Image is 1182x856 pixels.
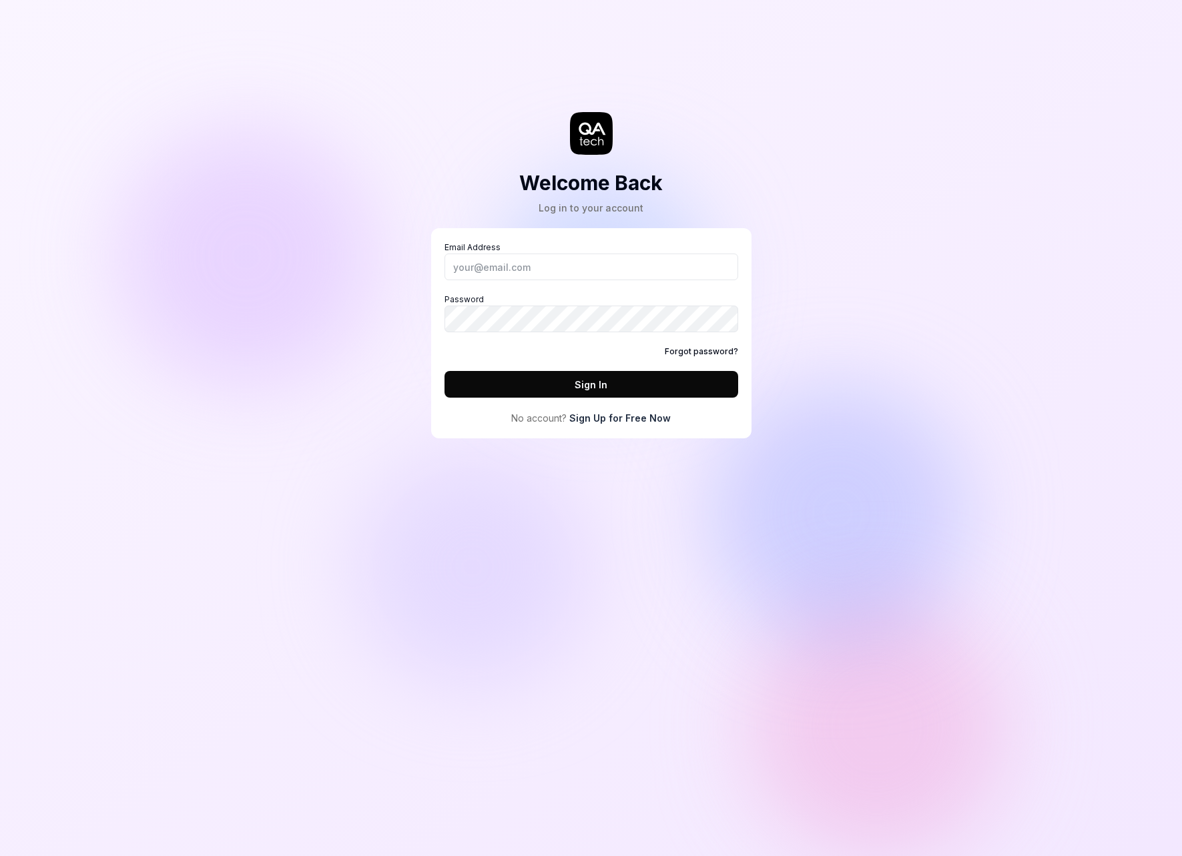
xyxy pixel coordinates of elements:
[445,254,738,280] input: Email Address
[569,411,671,425] a: Sign Up for Free Now
[519,168,663,198] h2: Welcome Back
[511,411,567,425] span: No account?
[445,371,738,398] button: Sign In
[445,294,738,332] label: Password
[445,306,738,332] input: Password
[445,242,738,280] label: Email Address
[519,201,663,215] div: Log in to your account
[665,346,738,358] a: Forgot password?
